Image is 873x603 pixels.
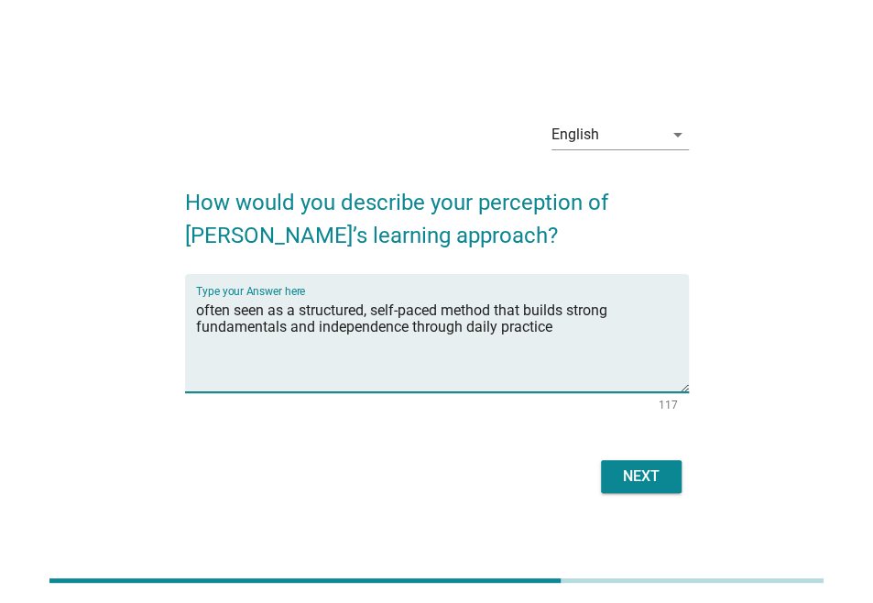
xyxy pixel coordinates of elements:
div: Next [616,466,667,488]
button: Next [601,460,682,493]
div: English [551,126,599,143]
i: arrow_drop_down [667,124,689,146]
textarea: Type your Answer here [196,296,689,392]
div: 117 [659,400,678,411]
h2: How would you describe your perception of [PERSON_NAME]’s learning approach? [185,168,689,252]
